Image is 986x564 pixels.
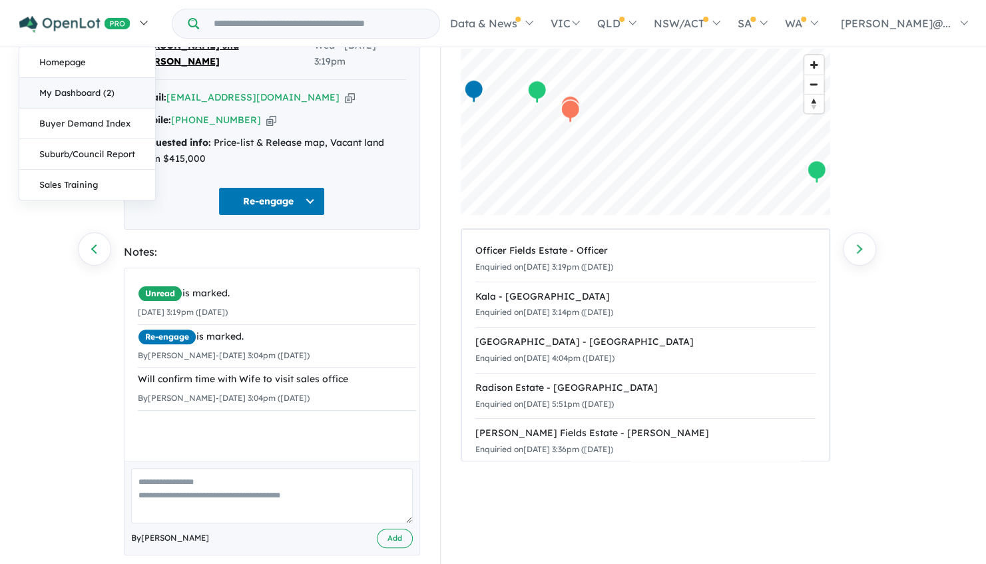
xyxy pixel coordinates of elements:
[475,380,816,396] div: Radison Estate - [GEOGRAPHIC_DATA]
[138,135,406,167] div: Price-list & Release map, Vacant land from $415,000
[345,91,355,105] button: Copy
[475,236,816,282] a: Officer Fields Estate - OfficerEnquiried on[DATE] 3:19pm ([DATE])
[475,425,816,441] div: [PERSON_NAME] Fields Estate - [PERSON_NAME]
[475,327,816,374] a: [GEOGRAPHIC_DATA] - [GEOGRAPHIC_DATA]Enquiried on[DATE] 4:04pm ([DATE])
[527,80,547,105] div: Map marker
[475,353,615,363] small: Enquiried on [DATE] 4:04pm ([DATE])
[266,113,276,127] button: Copy
[377,529,413,548] button: Add
[138,329,416,345] div: is marked.
[19,109,155,139] a: Buyer Demand Index
[138,372,416,388] div: Will confirm time with Wife to visit sales office
[804,94,824,113] button: Reset bearing to north
[202,9,437,38] input: Try estate name, suburb, builder or developer
[475,399,614,409] small: Enquiried on [DATE] 5:51pm ([DATE])
[19,139,155,170] a: Suburb/Council Report
[560,99,580,124] div: Map marker
[138,286,182,302] span: Unread
[806,160,826,184] div: Map marker
[475,418,816,465] a: [PERSON_NAME] Fields Estate - [PERSON_NAME]Enquiried on[DATE] 3:36pm ([DATE])
[475,289,816,305] div: Kala - [GEOGRAPHIC_DATA]
[475,243,816,259] div: Officer Fields Estate - Officer
[138,350,310,360] small: By [PERSON_NAME] - [DATE] 3:04pm ([DATE])
[560,95,580,120] div: Map marker
[475,307,613,317] small: Enquiried on [DATE] 3:14pm ([DATE])
[166,91,340,103] a: [EMAIL_ADDRESS][DOMAIN_NAME]
[804,55,824,75] button: Zoom in
[138,329,196,345] span: Re-engage
[804,75,824,94] button: Zoom out
[19,78,155,109] a: My Dashboard (2)
[19,170,155,200] a: Sales Training
[475,444,613,454] small: Enquiried on [DATE] 3:36pm ([DATE])
[138,286,416,302] div: is marked.
[138,38,315,70] span: [PERSON_NAME] sha [PERSON_NAME]
[475,373,816,420] a: Radison Estate - [GEOGRAPHIC_DATA]Enquiried on[DATE] 5:51pm ([DATE])
[475,282,816,328] a: Kala - [GEOGRAPHIC_DATA]Enquiried on[DATE] 3:14pm ([DATE])
[461,49,830,215] canvas: Map
[314,38,405,70] span: Wed - [DATE] 3:19pm
[138,393,310,403] small: By [PERSON_NAME] - [DATE] 3:04pm ([DATE])
[841,17,951,30] span: [PERSON_NAME]@...
[131,531,209,545] span: By [PERSON_NAME]
[171,114,261,126] a: [PHONE_NUMBER]
[124,243,420,261] div: Notes:
[138,307,228,317] small: [DATE] 3:19pm ([DATE])
[19,16,130,33] img: Openlot PRO Logo White
[475,262,613,272] small: Enquiried on [DATE] 3:19pm ([DATE])
[463,79,483,104] div: Map marker
[218,187,325,216] button: Re-engage
[19,47,155,78] a: Homepage
[475,334,816,350] div: [GEOGRAPHIC_DATA] - [GEOGRAPHIC_DATA]
[804,95,824,113] span: Reset bearing to north
[138,137,211,148] strong: Requested info:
